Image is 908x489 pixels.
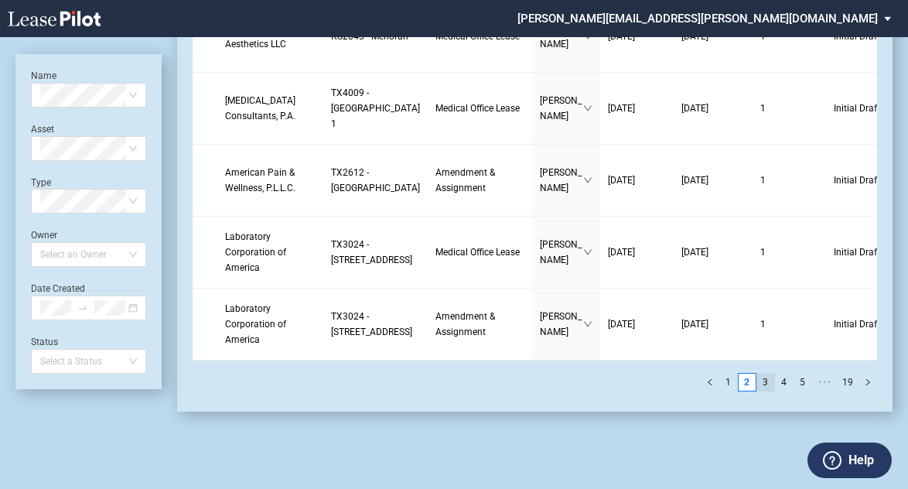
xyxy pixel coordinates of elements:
[864,378,872,386] span: right
[608,173,666,188] a: [DATE]
[838,374,858,391] a: 19
[834,101,880,116] span: Initial Draft
[681,175,708,186] span: [DATE]
[608,175,635,186] span: [DATE]
[760,173,818,188] a: 1
[583,104,592,113] span: down
[760,175,766,186] span: 1
[739,374,756,391] a: 2
[701,373,719,392] button: left
[225,303,286,345] span: Laboratory Corporation of America
[31,337,58,347] label: Status
[706,378,714,386] span: left
[608,103,635,114] span: [DATE]
[225,95,295,121] span: Infectious Disease Consultants, P.A.
[31,124,54,135] label: Asset
[540,165,583,196] span: [PERSON_NAME]
[760,244,818,260] a: 1
[331,87,420,129] span: TX4009 - Southwest Plaza 1
[837,373,859,392] li: 19
[608,244,666,260] a: [DATE]
[757,374,774,391] a: 3
[331,167,420,193] span: TX2612 - Twin Creeks II
[834,173,880,188] span: Initial Draft
[807,443,892,478] button: Help
[540,93,583,124] span: [PERSON_NAME]
[225,167,295,193] span: American Pain & Wellness, P.L.L.C.
[756,373,775,392] li: 3
[31,177,51,188] label: Type
[435,101,524,116] a: Medical Office Lease
[225,231,286,273] span: Laboratory Corporation of America
[77,303,88,313] span: to
[331,309,420,340] a: TX3024 - [STREET_ADDRESS]
[720,374,737,391] a: 1
[435,167,495,193] span: Amendment & Assignment
[435,103,520,114] span: Medical Office Lease
[435,247,520,258] span: Medical Office Lease
[848,450,874,470] label: Help
[681,247,708,258] span: [DATE]
[331,165,420,196] a: TX2612 - [GEOGRAPHIC_DATA]
[225,301,316,347] a: Laboratory Corporation of America
[681,319,708,330] span: [DATE]
[31,70,56,81] label: Name
[540,309,583,340] span: [PERSON_NAME]
[583,176,592,185] span: down
[719,373,738,392] li: 1
[77,303,88,313] span: swap-right
[701,373,719,392] li: Previous Page
[31,283,85,294] label: Date Created
[540,237,583,268] span: [PERSON_NAME]
[331,85,420,132] a: TX4009 - [GEOGRAPHIC_DATA] 1
[681,244,745,260] a: [DATE]
[435,244,524,260] a: Medical Office Lease
[681,103,708,114] span: [DATE]
[794,373,812,392] li: 5
[608,247,635,258] span: [DATE]
[859,373,877,392] li: Next Page
[331,311,412,337] span: TX3024 - 251 Medical Center Boulevard
[760,316,818,332] a: 1
[435,311,495,337] span: Amendment & Assignment
[608,316,666,332] a: [DATE]
[31,230,57,241] label: Owner
[225,93,316,124] a: [MEDICAL_DATA] Consultants, P.A.
[681,316,745,332] a: [DATE]
[834,244,880,260] span: Initial Draft
[435,309,524,340] a: Amendment & Assignment
[583,248,592,257] span: down
[859,373,877,392] button: right
[225,229,316,275] a: Laboratory Corporation of America
[760,247,766,258] span: 1
[331,237,420,268] a: TX3024 - [STREET_ADDRESS]
[435,165,524,196] a: Amendment & Assignment
[760,319,766,330] span: 1
[225,165,316,196] a: American Pain & Wellness, P.L.L.C.
[760,103,766,114] span: 1
[583,320,592,329] span: down
[738,373,756,392] li: 2
[681,101,745,116] a: [DATE]
[812,373,837,392] li: Next 5 Pages
[331,239,412,265] span: TX3024 - 251 Medical Center Boulevard
[812,373,837,392] span: •••
[608,319,635,330] span: [DATE]
[794,374,811,391] a: 5
[681,173,745,188] a: [DATE]
[834,316,880,332] span: Initial Draft
[775,373,794,392] li: 4
[608,101,666,116] a: [DATE]
[776,374,793,391] a: 4
[760,101,818,116] a: 1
